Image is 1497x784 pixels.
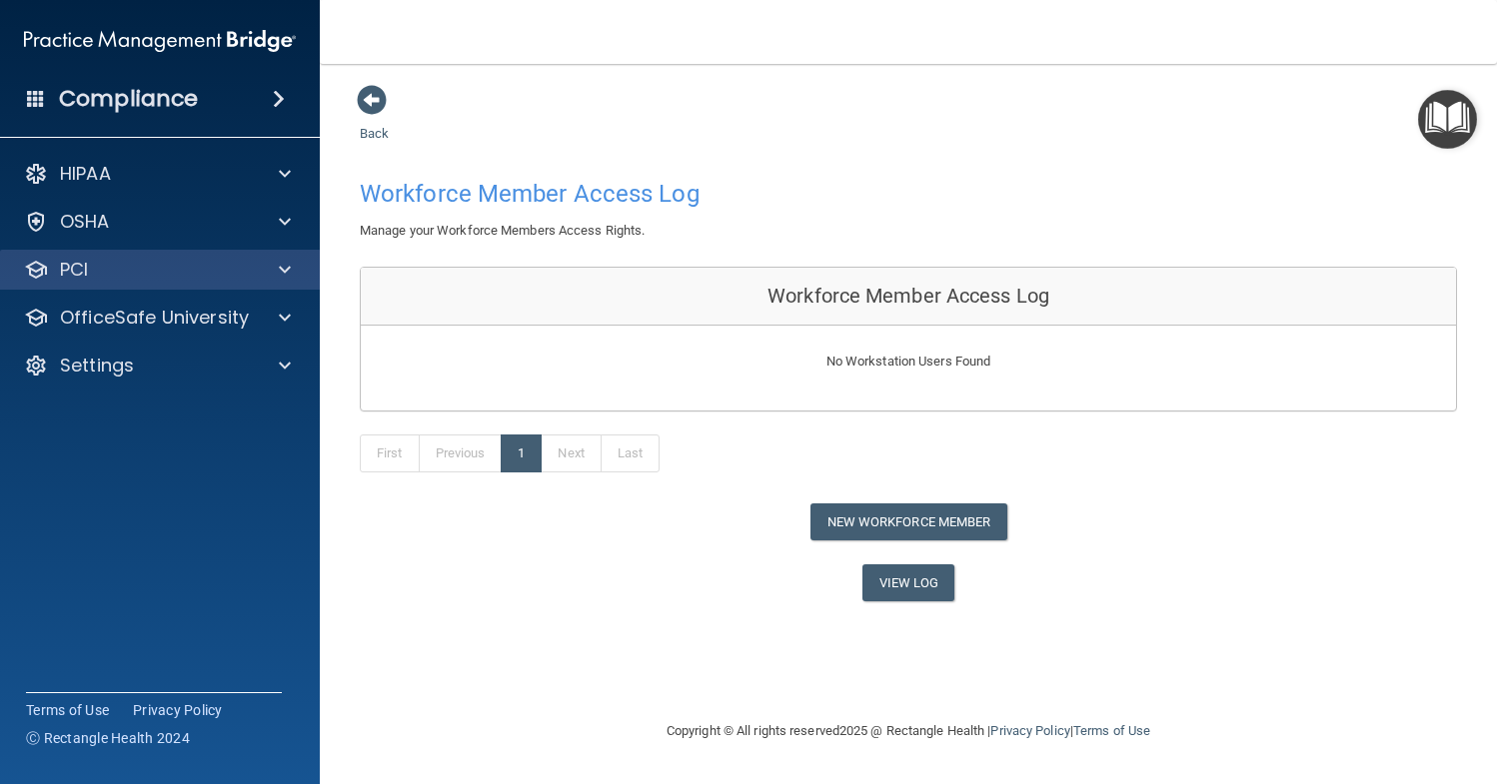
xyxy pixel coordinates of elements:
[810,503,1007,540] button: New Workforce Member
[360,434,420,472] a: First
[1418,90,1477,149] button: Open Resource Center
[544,699,1273,763] div: Copyright © All rights reserved 2025 @ Rectangle Health | |
[24,258,291,282] a: PCI
[24,354,291,378] a: Settings
[26,728,190,748] span: Ⓒ Rectangle Health 2024
[60,306,249,330] p: OfficeSafe University
[1073,723,1150,738] a: Terms of Use
[361,350,1456,374] p: No Workstation Users Found
[862,564,955,601] a: View Log
[360,181,893,207] h4: Workforce Member Access Log
[24,162,291,186] a: HIPAA
[60,258,88,282] p: PCI
[419,434,503,472] a: Previous
[601,434,660,472] a: Last
[360,102,389,141] a: Back
[60,210,110,234] p: OSHA
[133,700,223,720] a: Privacy Policy
[24,306,291,330] a: OfficeSafe University
[361,268,1456,326] div: Workforce Member Access Log
[24,21,296,61] img: PMB logo
[60,162,111,186] p: HIPAA
[24,210,291,234] a: OSHA
[60,354,134,378] p: Settings
[501,434,542,472] a: 1
[59,85,198,113] h4: Compliance
[360,223,645,238] span: Manage your Workforce Members Access Rights.
[26,700,109,720] a: Terms of Use
[990,723,1069,738] a: Privacy Policy
[1151,642,1473,722] iframe: Drift Widget Chat Controller
[541,434,601,472] a: Next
